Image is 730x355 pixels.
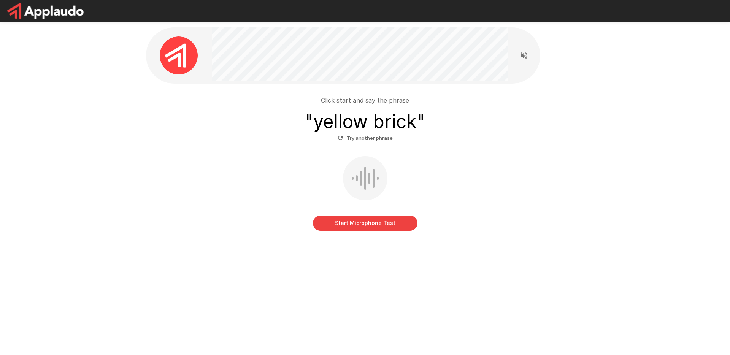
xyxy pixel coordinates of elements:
button: Read questions aloud [516,48,532,63]
h3: " yellow brick " [305,111,425,132]
button: Start Microphone Test [313,216,417,231]
p: Click start and say the phrase [321,96,409,105]
button: Try another phrase [336,132,395,144]
img: applaudo_avatar.png [160,36,198,74]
